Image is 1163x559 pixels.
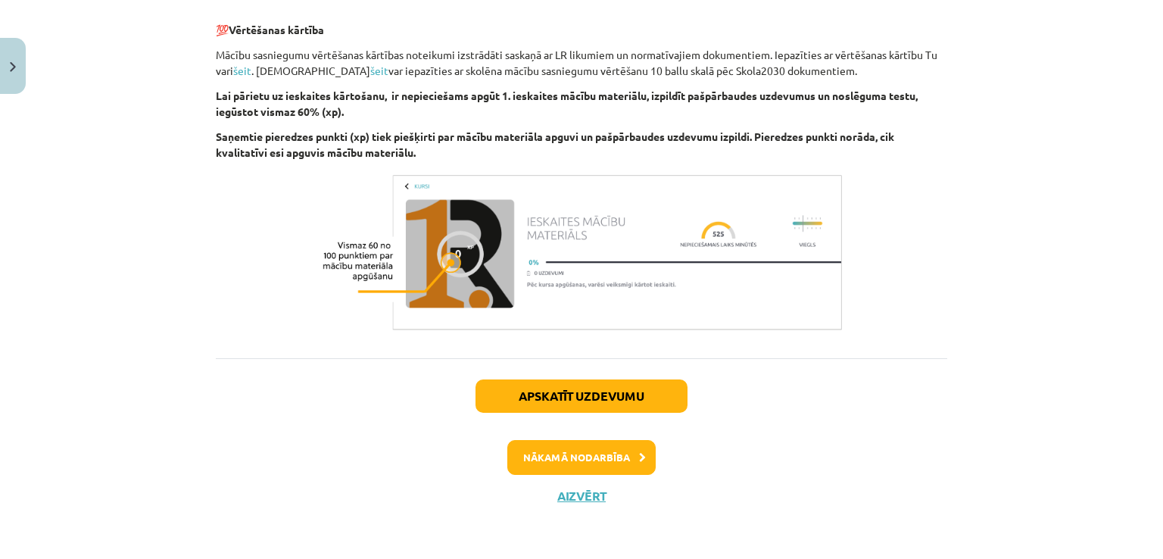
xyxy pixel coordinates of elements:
strong: Saņemtie pieredzes punkti (xp) tiek piešķirti par mācību materiāla apguvi un pašpārbaudes uzdevum... [216,130,894,159]
button: Nākamā nodarbība [507,440,656,475]
p: 💯 [216,6,947,38]
p: Mācību sasniegumu vērtēšanas kārtības noteikumi izstrādāti saskaņā ar LR likumiem un normatīvajie... [216,47,947,79]
button: Aizvērt [553,489,610,504]
a: šeit [370,64,388,77]
b: Vērtēšanas kārtība [229,23,324,36]
strong: Lai pārietu uz ieskaites kārtošanu, ir nepieciešams apgūt 1. ieskaites mācību materiālu, izpildīt... [216,89,918,118]
img: icon-close-lesson-0947bae3869378f0d4975bcd49f059093ad1ed9edebbc8119c70593378902aed.svg [10,62,16,72]
button: Apskatīt uzdevumu [475,379,688,413]
a: šeit [233,64,251,77]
